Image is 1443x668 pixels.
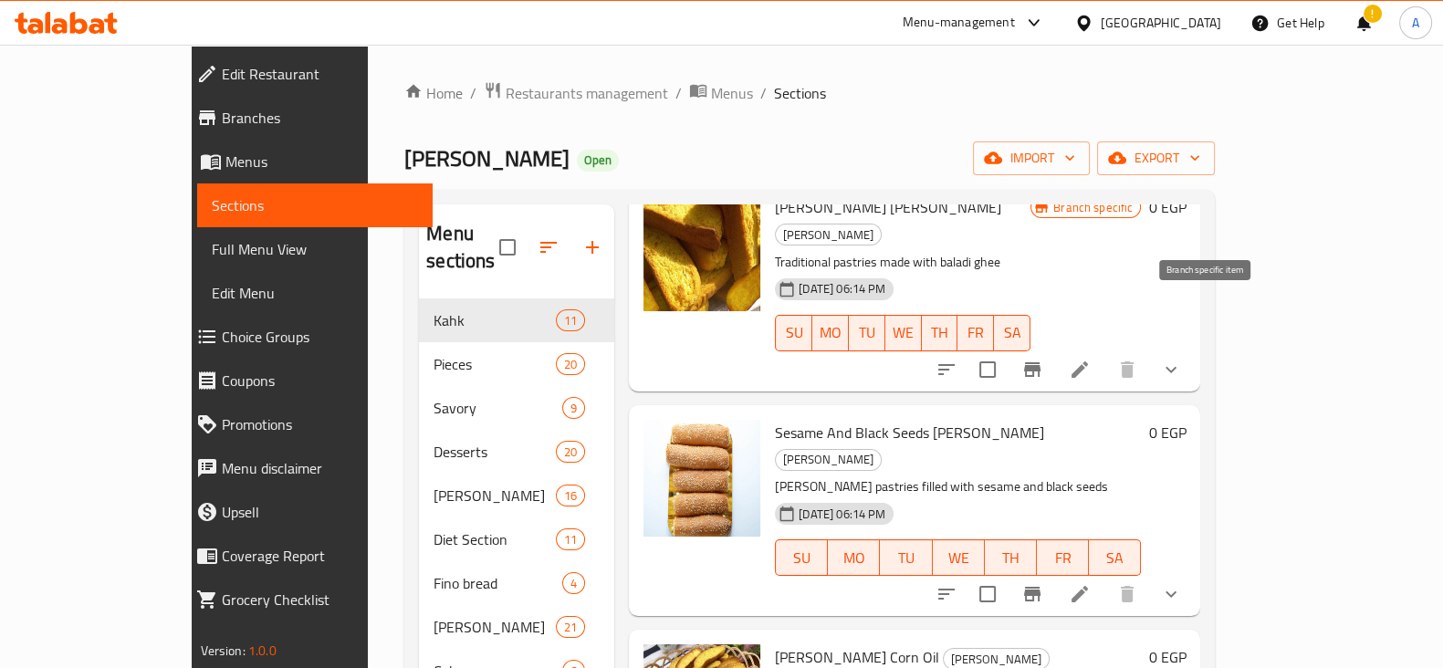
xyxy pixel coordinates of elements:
div: items [562,572,585,594]
span: Version: [201,639,246,663]
img: Fayesh Saeidi Baladi Ghee [643,194,760,311]
div: Al Nawashif [775,449,882,471]
button: WE [885,315,922,351]
div: Savory9 [419,386,614,430]
span: Menus [711,82,753,104]
a: Choice Groups [182,315,433,359]
button: TH [922,315,958,351]
span: Select to update [968,350,1007,389]
span: Diet Section [434,528,556,550]
p: Traditional pastries made with baladi ghee [775,251,1030,274]
h6: 0 EGP [1148,420,1186,445]
span: MO [820,319,842,346]
li: / [760,82,767,104]
div: Desserts20 [419,430,614,474]
p: [PERSON_NAME] pastries filled with sesame and black seeds [775,475,1141,498]
button: TU [880,539,932,576]
h6: 0 EGP [1148,194,1186,220]
a: Menus [182,140,433,183]
button: FR [1037,539,1089,576]
a: Coupons [182,359,433,402]
button: delete [1105,572,1149,616]
span: 4 [563,575,584,592]
svg: Show Choices [1160,359,1182,381]
h2: Menu sections [426,220,499,275]
a: Restaurants management [484,81,668,105]
span: [PERSON_NAME] [776,224,881,245]
span: 21 [557,619,584,636]
span: Promotions [222,413,418,435]
span: 20 [557,444,584,461]
div: items [556,616,585,638]
span: Select to update [968,575,1007,613]
span: 1.0.0 [248,639,277,663]
span: Coupons [222,370,418,391]
button: WE [933,539,985,576]
span: [PERSON_NAME] [776,449,881,470]
li: / [675,82,682,104]
button: Branch-specific-item [1010,348,1054,391]
button: SU [775,539,828,576]
a: Menus [689,81,753,105]
div: Menu-management [903,12,1015,34]
span: Coverage Report [222,545,418,567]
span: SU [783,319,805,346]
div: [PERSON_NAME]16 [419,474,614,517]
a: Promotions [182,402,433,446]
span: 11 [557,312,584,329]
a: Upsell [182,490,433,534]
div: Pieces20 [419,342,614,386]
span: WE [940,545,978,571]
span: SU [783,545,821,571]
button: FR [957,315,994,351]
div: items [556,528,585,550]
button: SA [994,315,1030,351]
div: Pieces [434,353,556,375]
span: [PERSON_NAME] [434,485,556,506]
span: Desserts [434,441,556,463]
span: MO [835,545,873,571]
div: items [556,485,585,506]
span: Sort sections [527,225,570,269]
span: SA [1001,319,1023,346]
button: TU [849,315,885,351]
button: sort-choices [925,348,968,391]
button: TH [985,539,1037,576]
div: [PERSON_NAME]21 [419,605,614,649]
span: TU [856,319,878,346]
a: Edit Menu [197,271,433,315]
div: Savory [434,397,562,419]
span: Sections [212,194,418,216]
span: Grocery Checklist [222,589,418,611]
div: Fino bread4 [419,561,614,605]
span: Edit Restaurant [222,63,418,85]
a: Grocery Checklist [182,578,433,621]
span: TH [992,545,1030,571]
button: import [973,141,1090,175]
div: items [556,353,585,375]
span: FR [1044,545,1082,571]
span: Branch specific [1046,199,1140,216]
a: Menu disclaimer [182,446,433,490]
span: Kahk [434,309,556,331]
span: TU [887,545,925,571]
a: Full Menu View [197,227,433,271]
span: FR [965,319,987,346]
button: sort-choices [925,572,968,616]
button: export [1097,141,1215,175]
nav: breadcrumb [404,81,1215,105]
div: [GEOGRAPHIC_DATA] [1101,13,1221,33]
span: Restaurants management [506,82,668,104]
span: 9 [563,400,584,417]
span: SA [1096,545,1134,571]
span: Choice Groups [222,326,418,348]
button: delete [1105,348,1149,391]
span: Upsell [222,501,418,523]
span: A [1412,13,1419,33]
div: Kahk11 [419,298,614,342]
span: 16 [557,487,584,505]
span: Sesame And Black Seeds [PERSON_NAME] [775,419,1044,446]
